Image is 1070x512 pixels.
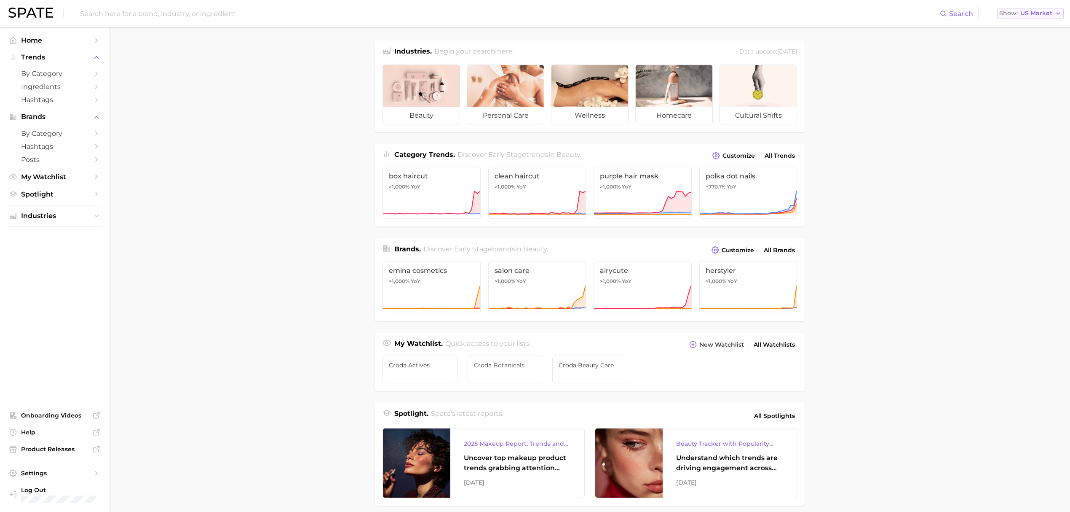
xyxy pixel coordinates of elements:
[431,409,503,423] h2: Spate's latest reports.
[622,278,631,285] span: YoY
[7,443,103,455] a: Product Releases
[706,278,726,284] span: >1,000%
[699,167,797,219] a: polka dot nails+770.1% YoY
[636,107,712,124] span: homecare
[676,453,783,473] div: Understand which trends are driving engagement across platforms in the skin, hair, makeup, and fr...
[706,172,791,180] span: polka dot nails
[495,278,515,284] span: >1,000%
[21,70,88,78] span: by Category
[706,267,791,275] span: herstyler
[720,65,797,124] a: cultural shifts
[21,428,88,436] span: Help
[423,245,548,253] span: Discover Early Stage brands in .
[474,362,536,369] span: Croda botanicals
[676,439,783,449] div: Beauty Tracker with Popularity Index
[556,151,580,159] span: beauty
[7,170,103,183] a: My Watchlist
[389,172,474,180] span: box haircut
[699,261,797,313] a: herstyler>1,000% YoY
[676,477,783,488] div: [DATE]
[7,34,103,47] a: Home
[21,83,88,91] span: Ingredients
[600,172,685,180] span: purple hair mask
[434,46,514,58] h2: Begin your search here.
[739,46,797,58] div: Data update: [DATE]
[7,467,103,480] a: Settings
[999,11,1018,16] span: Show
[765,152,795,159] span: All Trends
[495,267,580,275] span: salon care
[754,411,795,421] span: All Spotlights
[467,107,544,124] span: personal care
[21,469,88,477] span: Settings
[495,172,580,180] span: clean haircut
[754,341,795,348] span: All Watchlists
[722,152,755,159] span: Customize
[7,188,103,201] a: Spotlight
[464,453,571,473] div: Uncover top makeup product trends grabbing attention across eye, lip, and face makeup, and the br...
[21,113,88,121] span: Brands
[594,167,692,219] a: purple hair mask>1,000% YoY
[595,428,797,498] a: Beauty Tracker with Popularity IndexUnderstand which trends are driving engagement across platfor...
[706,183,725,190] span: +770.1%
[389,267,474,275] span: emina cosmetics
[552,356,627,383] a: Croda Beauty Care
[594,261,692,313] a: airycute>1,000% YoY
[411,278,420,285] span: YoY
[635,65,713,124] a: homecare
[600,267,685,275] span: airycute
[1020,11,1052,16] span: US Market
[21,486,96,494] span: Log Out
[468,356,543,383] a: Croda botanicals
[394,409,428,423] h1: Spotlight.
[600,278,621,284] span: >1,000%
[21,212,88,220] span: Industries
[79,6,940,21] input: Search here for a brand, industry, or ingredient
[516,278,526,285] span: YoY
[7,153,103,166] a: Posts
[383,65,460,124] a: beauty
[764,247,795,254] span: All Brands
[394,151,455,159] span: Category Trends .
[687,339,746,350] button: New Watchlist
[997,8,1064,19] button: ShowUS Market
[394,46,432,58] h1: Industries.
[21,36,88,44] span: Home
[488,167,586,219] a: clean haircut>1,000% YoY
[389,278,409,284] span: >1,000%
[8,8,53,18] img: SPATE
[516,183,526,190] span: YoY
[21,54,88,61] span: Trends
[383,356,457,383] a: Croda Actives
[467,65,544,124] a: personal care
[21,190,88,198] span: Spotlight
[464,439,571,449] div: 2025 Makeup Report: Trends and Brands to Watch
[21,96,88,104] span: Hashtags
[7,110,103,123] button: Brands
[411,183,420,190] span: YoY
[394,339,443,350] h1: My Watchlist.
[7,140,103,153] a: Hashtags
[21,412,88,419] span: Onboarding Videos
[488,261,586,313] a: salon care>1,000% YoY
[949,10,973,18] span: Search
[600,183,621,190] span: >1,000%
[21,173,88,181] span: My Watchlist
[394,245,421,253] span: Brands .
[7,426,103,439] a: Help
[7,80,103,93] a: Ingredients
[464,477,571,488] div: [DATE]
[21,445,88,453] span: Product Releases
[551,107,628,124] span: wellness
[7,67,103,80] a: by Category
[752,409,797,423] a: All Spotlights
[445,339,531,350] h2: Quick access to your lists.
[551,65,629,124] a: wellness
[21,143,88,151] span: Hashtags
[383,167,481,219] a: box haircut>1,000% YoY
[710,150,757,162] button: Customize
[457,151,581,159] span: Discover Early Stage trends in .
[383,428,585,498] a: 2025 Makeup Report: Trends and Brands to WatchUncover top makeup product trends grabbing attentio...
[7,93,103,106] a: Hashtags
[7,51,103,64] button: Trends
